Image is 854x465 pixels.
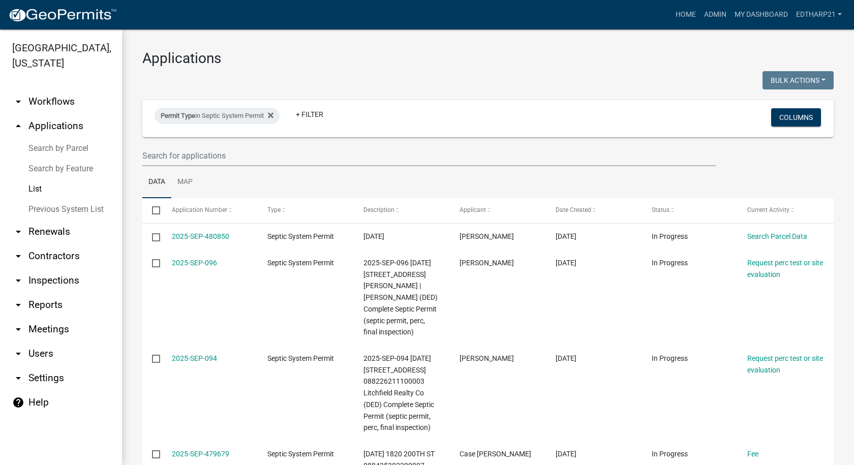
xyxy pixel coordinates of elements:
[172,259,217,267] a: 2025-SEP-096
[172,450,229,458] a: 2025-SEP-479679
[556,259,576,267] span: 09/19/2025
[12,96,24,108] i: arrow_drop_down
[652,259,688,267] span: In Progress
[12,396,24,409] i: help
[171,166,199,199] a: Map
[12,372,24,384] i: arrow_drop_down
[700,5,730,24] a: Admin
[142,166,171,199] a: Data
[747,259,823,278] a: Request perc test or site evaluation
[450,198,546,223] datatable-header-cell: Applicant
[12,274,24,287] i: arrow_drop_down
[747,450,758,458] a: Fee
[12,323,24,335] i: arrow_drop_down
[267,206,281,213] span: Type
[460,450,531,458] span: Case Burt
[652,450,688,458] span: In Progress
[556,206,591,213] span: Date Created
[258,198,354,223] datatable-header-cell: Type
[354,198,450,223] datatable-header-cell: Description
[172,354,217,362] a: 2025-SEP-094
[652,354,688,362] span: In Progress
[771,108,821,127] button: Columns
[267,450,334,458] span: Septic System Permit
[12,299,24,311] i: arrow_drop_down
[556,354,576,362] span: 09/17/2025
[556,232,576,240] span: 09/19/2025
[460,232,514,240] span: Nathan P Kemperman
[162,198,258,223] datatable-header-cell: Application Number
[792,5,846,24] a: EdTharp21
[747,354,823,374] a: Request perc test or site evaluation
[267,232,334,240] span: Septic System Permit
[12,348,24,360] i: arrow_drop_down
[747,206,789,213] span: Current Activity
[652,206,669,213] span: Status
[730,5,792,24] a: My Dashboard
[267,259,334,267] span: Septic System Permit
[142,198,162,223] datatable-header-cell: Select
[460,206,486,213] span: Applicant
[363,259,438,336] span: 2025-SEP-096 09/19/2025 366 W AVE 088525224100005 Kemperman, Nate P | Mc Gary, Alice M (DED) Comp...
[652,232,688,240] span: In Progress
[546,198,642,223] datatable-header-cell: Date Created
[642,198,738,223] datatable-header-cell: Status
[556,450,576,458] span: 09/17/2025
[161,112,195,119] span: Permit Type
[12,120,24,132] i: arrow_drop_up
[288,105,331,123] a: + Filter
[363,354,434,432] span: 2025-SEP-094 09/17/2025 2359 VIOLET AVE 088226211100003 Litchfield Realty Co (DED) Complete Septi...
[12,250,24,262] i: arrow_drop_down
[363,206,394,213] span: Description
[172,206,227,213] span: Application Number
[738,198,834,223] datatable-header-cell: Current Activity
[12,226,24,238] i: arrow_drop_down
[747,232,807,240] a: Search Parcel Data
[460,354,514,362] span: Jordan Kramer
[672,5,700,24] a: Home
[762,71,834,89] button: Bulk Actions
[172,232,229,240] a: 2025-SEP-480850
[155,108,280,124] div: in Septic System Permit
[267,354,334,362] span: Septic System Permit
[460,259,514,267] span: Nathan P Kemperman
[363,232,384,240] span: 09/19/2025
[142,50,834,67] h3: Applications
[142,145,716,166] input: Search for applications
